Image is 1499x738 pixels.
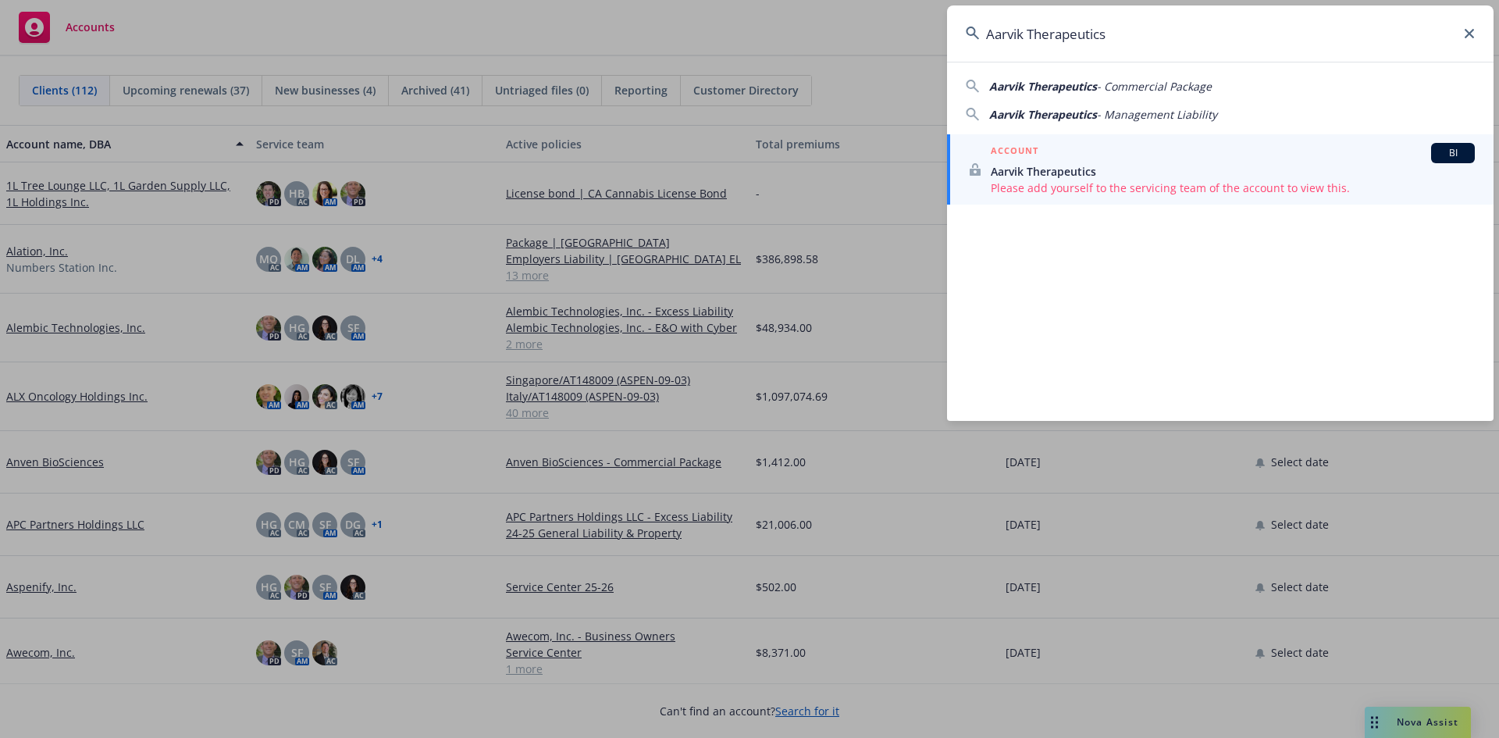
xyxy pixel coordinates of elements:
[1097,107,1217,122] span: - Management Liability
[989,79,1097,94] span: Aarvik Therapeutics
[989,107,1097,122] span: Aarvik Therapeutics
[991,180,1475,196] span: Please add yourself to the servicing team of the account to view this.
[991,163,1475,180] span: Aarvik Therapeutics
[947,5,1494,62] input: Search...
[991,143,1038,162] h5: ACCOUNT
[1437,146,1469,160] span: BI
[1097,79,1212,94] span: - Commercial Package
[947,134,1494,205] a: ACCOUNTBIAarvik TherapeuticsPlease add yourself to the servicing team of the account to view this.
